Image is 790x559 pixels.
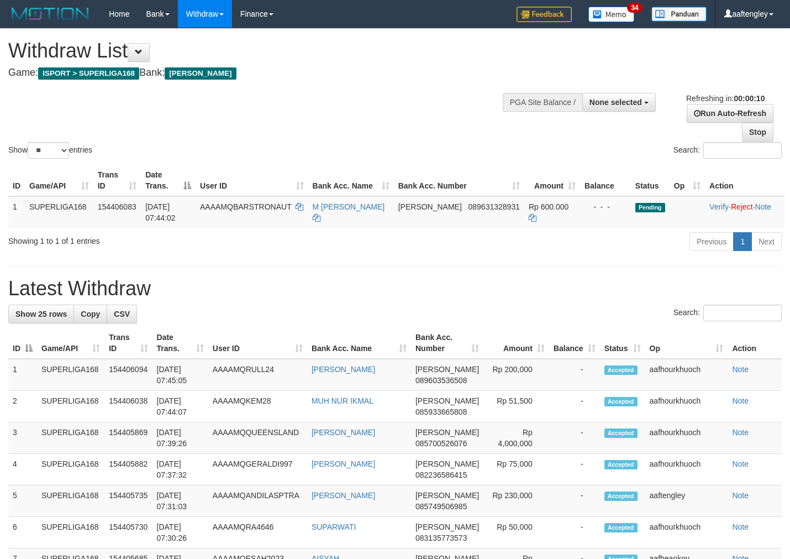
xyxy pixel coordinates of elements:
span: [PERSON_NAME] [415,365,479,374]
td: 154406094 [104,359,152,391]
th: Date Trans.: activate to sort column descending [141,165,196,196]
td: SUPERLIGA168 [25,196,93,228]
span: 154406083 [98,202,136,211]
span: [PERSON_NAME] [415,491,479,500]
h1: Withdraw List [8,40,515,62]
th: Balance: activate to sort column ascending [549,327,600,359]
a: Next [751,232,782,251]
span: Pending [635,203,665,212]
td: Rp 51,500 [483,391,549,422]
td: SUPERLIGA168 [37,391,104,422]
td: 4 [8,454,37,485]
th: ID [8,165,25,196]
td: AAAAMQRULL24 [208,359,307,391]
img: Feedback.jpg [517,7,572,22]
td: 6 [8,517,37,548]
th: Balance [580,165,631,196]
span: ISPORT > SUPERLIGA168 [38,67,139,80]
a: CSV [107,305,137,323]
th: Game/API: activate to sort column ascending [25,165,93,196]
a: 1 [733,232,752,251]
td: Rp 200,000 [483,359,549,391]
span: Refreshing in: [686,94,765,103]
span: Accepted [604,365,638,375]
strong: 00:00:10 [734,94,765,103]
td: - [549,517,600,548]
span: Copy 082236586415 to clipboard [415,471,467,479]
span: Copy 089603536508 to clipboard [415,376,467,385]
span: Copy 085933665808 to clipboard [415,408,467,416]
span: [PERSON_NAME] [415,523,479,531]
span: 34 [627,3,642,13]
td: [DATE] 07:39:26 [152,422,208,454]
td: [DATE] 07:45:05 [152,359,208,391]
td: Rp 50,000 [483,517,549,548]
a: Note [732,459,749,468]
td: aafhourkhuoch [645,359,728,391]
td: 154405735 [104,485,152,517]
button: None selected [582,93,656,112]
a: Note [732,365,749,374]
td: 3 [8,422,37,454]
th: Bank Acc. Name: activate to sort column ascending [308,165,394,196]
span: Copy 083135773573 to clipboard [415,534,467,542]
a: [PERSON_NAME] [312,365,375,374]
th: Action [728,327,782,359]
td: - [549,485,600,517]
span: [PERSON_NAME] [415,459,479,468]
th: Date Trans.: activate to sort column ascending [152,327,208,359]
span: [PERSON_NAME] [398,202,462,211]
span: [PERSON_NAME] [415,428,479,437]
span: Show 25 rows [15,310,67,318]
a: Note [732,396,749,405]
input: Search: [703,305,782,321]
td: AAAAMQKEM28 [208,391,307,422]
th: Op: activate to sort column ascending [645,327,728,359]
a: M [PERSON_NAME] [313,202,385,211]
td: aaftengley [645,485,728,517]
th: Status [631,165,670,196]
h1: Latest Withdraw [8,278,782,300]
td: - [549,391,600,422]
th: User ID: activate to sort column ascending [208,327,307,359]
th: Status: activate to sort column ascending [600,327,645,359]
th: Bank Acc. Name: activate to sort column ascending [307,327,411,359]
span: Rp 600.000 [529,202,568,211]
a: [PERSON_NAME] [312,491,375,500]
td: SUPERLIGA168 [37,454,104,485]
td: [DATE] 07:37:32 [152,454,208,485]
td: aafhourkhuoch [645,391,728,422]
a: [PERSON_NAME] [312,428,375,437]
td: AAAAMQGERALDI997 [208,454,307,485]
label: Show entries [8,142,92,159]
span: Copy 085700526076 to clipboard [415,439,467,448]
div: - - - [584,201,626,212]
span: [PERSON_NAME] [415,396,479,405]
th: Trans ID: activate to sort column ascending [93,165,141,196]
a: Copy [73,305,107,323]
span: AAAAMQBARSTRONAUT [200,202,291,211]
a: Stop [742,123,773,142]
th: Bank Acc. Number: activate to sort column ascending [394,165,524,196]
div: Showing 1 to 1 of 1 entries [8,231,321,247]
select: Showentries [28,142,69,159]
td: aafhourkhuoch [645,454,728,485]
img: Button%20Memo.svg [588,7,635,22]
td: · · [705,196,784,228]
td: 154405882 [104,454,152,485]
a: MUH NUR IKMAL [312,396,373,405]
td: SUPERLIGA168 [37,517,104,548]
td: aafhourkhuoch [645,517,728,548]
td: aafhourkhuoch [645,422,728,454]
a: Note [732,491,749,500]
th: Trans ID: activate to sort column ascending [104,327,152,359]
span: None selected [589,98,642,107]
a: Previous [689,232,734,251]
span: Accepted [604,460,638,469]
span: [DATE] 07:44:02 [145,202,176,222]
a: Show 25 rows [8,305,74,323]
th: Amount: activate to sort column ascending [524,165,580,196]
td: 154405869 [104,422,152,454]
td: 1 [8,196,25,228]
td: SUPERLIGA168 [37,422,104,454]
